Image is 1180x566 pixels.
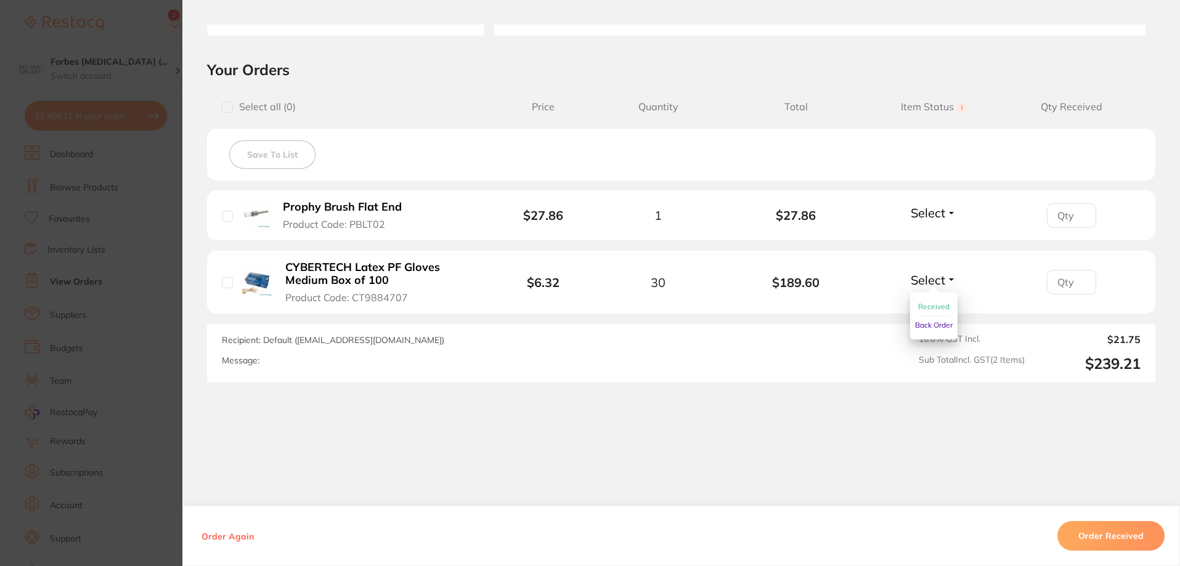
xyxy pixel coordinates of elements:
[222,355,259,366] label: Message:
[1035,355,1141,373] output: $239.21
[915,316,953,334] button: Back Order
[242,266,272,296] img: CYBERTECH Latex PF Gloves Medium Box of 100
[915,320,953,329] span: Back Order
[283,219,385,230] span: Product Code: PBLT02
[911,272,945,288] span: Select
[523,208,563,223] b: $27.86
[907,205,960,220] button: Select
[198,530,258,541] button: Order Again
[911,205,945,220] span: Select
[285,261,476,286] b: CYBERTECH Latex PF Gloves Medium Box of 100
[233,101,296,113] span: Select all ( 0 )
[222,334,444,346] span: Recipient: Default ( [EMAIL_ADDRESS][DOMAIN_NAME] )
[1057,521,1165,551] button: Order Received
[527,275,559,290] b: $6.32
[282,261,479,304] button: CYBERTECH Latex PF Gloves Medium Box of 100 Product Code: CT9884707
[919,355,1025,373] span: Sub Total Incl. GST ( 2 Items)
[229,140,315,169] button: Save To List
[907,272,960,288] button: Select
[865,101,1003,113] span: Item Status
[651,275,665,289] span: 30
[242,200,270,228] img: Prophy Brush Flat End
[589,101,727,113] span: Quantity
[283,201,402,214] b: Prophy Brush Flat End
[1047,203,1096,228] input: Qty
[279,200,417,230] button: Prophy Brush Flat End Product Code: PBLT02
[727,101,865,113] span: Total
[1003,101,1141,113] span: Qty Received
[727,208,865,222] b: $27.86
[727,275,865,289] b: $189.60
[919,334,1025,345] span: 10.0 % GST Incl.
[1047,270,1096,294] input: Qty
[654,208,662,222] span: 1
[497,101,589,113] span: Price
[207,60,1155,79] h2: Your Orders
[285,292,408,303] span: Product Code: CT9884707
[1035,334,1141,345] output: $21.75
[918,302,950,311] span: Received
[918,297,950,317] button: Received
